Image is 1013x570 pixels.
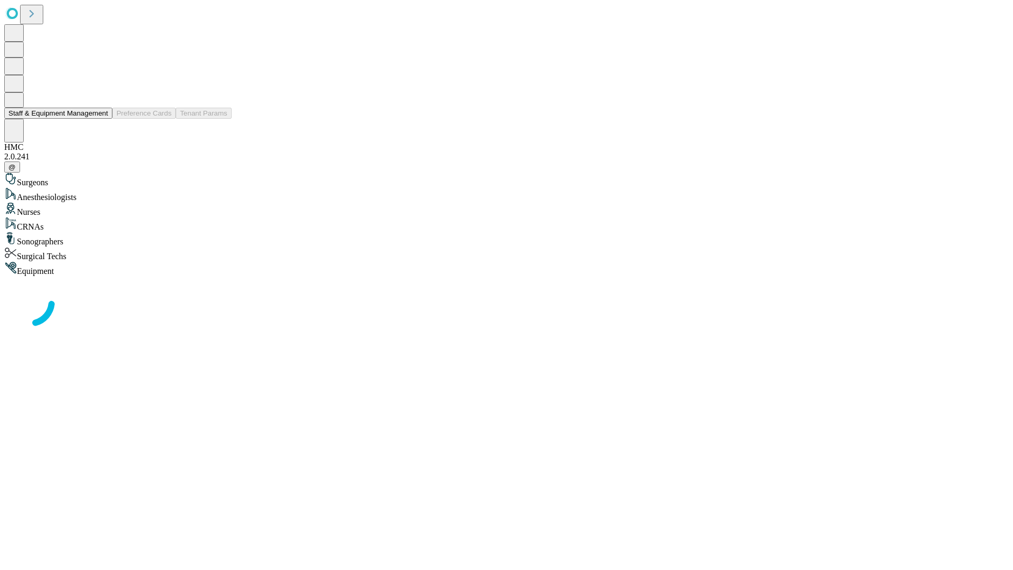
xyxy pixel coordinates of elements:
[4,152,1009,161] div: 2.0.241
[112,108,176,119] button: Preference Cards
[4,261,1009,276] div: Equipment
[4,108,112,119] button: Staff & Equipment Management
[4,202,1009,217] div: Nurses
[4,173,1009,187] div: Surgeons
[4,232,1009,246] div: Sonographers
[4,142,1009,152] div: HMC
[4,187,1009,202] div: Anesthesiologists
[8,163,16,171] span: @
[4,246,1009,261] div: Surgical Techs
[4,161,20,173] button: @
[4,217,1009,232] div: CRNAs
[176,108,232,119] button: Tenant Params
